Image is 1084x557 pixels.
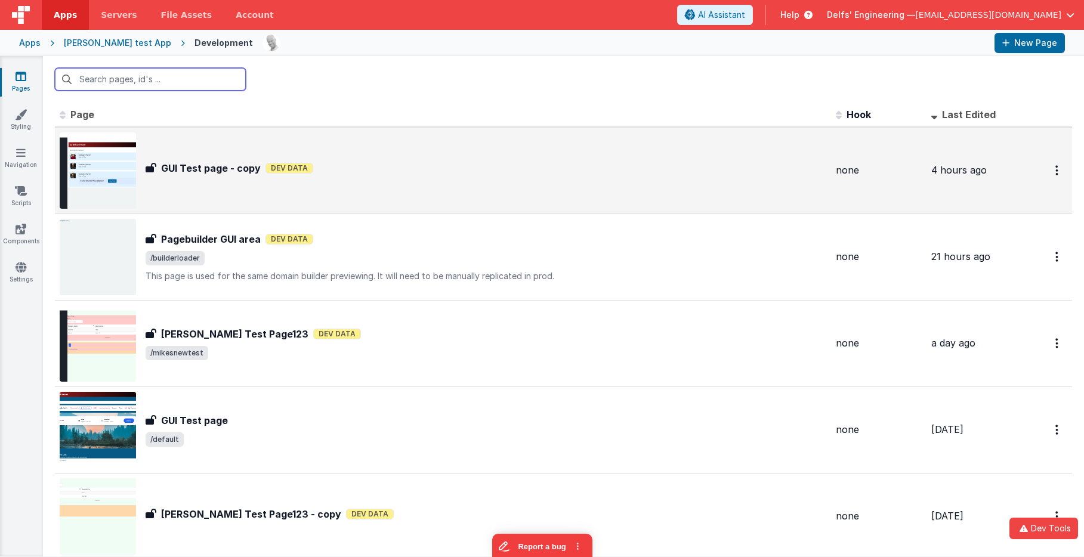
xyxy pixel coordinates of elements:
span: /builderloader [146,251,205,265]
span: File Assets [161,9,212,21]
button: Delfs' Engineering — [EMAIL_ADDRESS][DOMAIN_NAME] [827,9,1074,21]
span: /mikesnewtest [146,346,208,360]
div: none [836,250,922,264]
button: Options [1048,245,1067,269]
div: none [836,163,922,177]
span: AI Assistant [698,9,745,21]
span: Servers [101,9,137,21]
span: 21 hours ago [931,250,990,262]
span: Dev Data [265,163,313,174]
span: Dev Data [346,509,394,519]
p: This page is used for the same domain builder previewing. It will need to be manually replicated ... [146,270,826,282]
span: [EMAIL_ADDRESS][DOMAIN_NAME] [915,9,1061,21]
div: [PERSON_NAME] test App [64,37,171,49]
h3: Pagebuilder GUI area [161,232,261,246]
h3: GUI Test page - copy [161,161,261,175]
button: Options [1048,417,1067,442]
div: none [836,509,922,523]
div: none [836,336,922,350]
span: [DATE] [931,510,963,522]
button: Options [1048,158,1067,182]
h3: [PERSON_NAME] Test Page123 - copy [161,507,341,521]
input: Search pages, id's ... [55,68,246,91]
span: [DATE] [931,423,963,435]
span: Apps [54,9,77,21]
span: 4 hours ago [931,164,987,176]
h3: [PERSON_NAME] Test Page123 [161,327,308,341]
button: Options [1048,331,1067,355]
span: a day ago [931,337,975,349]
span: Page [70,109,94,120]
button: Dev Tools [1009,518,1078,539]
div: Apps [19,37,41,49]
button: AI Assistant [677,5,753,25]
span: Last Edited [942,109,996,120]
div: none [836,423,922,437]
div: Development [194,37,253,49]
h3: GUI Test page [161,413,228,428]
span: Dev Data [265,234,313,245]
span: Hook [847,109,871,120]
span: Delfs' Engineering — [827,9,915,21]
span: Help [780,9,799,21]
span: /default [146,432,184,447]
button: Options [1048,504,1067,528]
img: 11ac31fe5dc3d0eff3fbbbf7b26fa6e1 [263,35,280,51]
span: Dev Data [313,329,361,339]
button: New Page [995,33,1065,53]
